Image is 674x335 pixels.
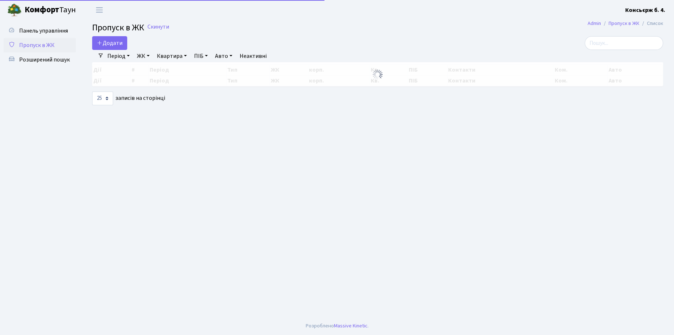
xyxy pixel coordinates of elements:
b: Комфорт [25,4,59,16]
span: Таун [25,4,76,16]
select: записів на сторінці [92,92,113,105]
a: Admin [588,20,601,27]
a: Додати [92,36,127,50]
a: ПІБ [191,50,211,62]
input: Пошук... [585,36,663,50]
a: Квартира [154,50,190,62]
li: Список [639,20,663,27]
a: Неактивні [237,50,270,62]
a: Авто [212,50,235,62]
a: Період [104,50,133,62]
img: Обробка... [372,69,383,80]
a: Massive Kinetic [334,322,368,330]
a: Розширений пошук [4,52,76,67]
span: Панель управління [19,27,68,35]
span: Розширений пошук [19,56,70,64]
span: Пропуск в ЖК [92,21,144,34]
a: Пропуск в ЖК [609,20,639,27]
span: Додати [97,39,123,47]
a: Панель управління [4,24,76,38]
span: Пропуск в ЖК [19,41,55,49]
button: Переключити навігацію [90,4,108,16]
div: Розроблено . [306,322,369,330]
a: ЖК [134,50,153,62]
a: Скинути [147,24,169,30]
a: Консьєрж б. 4. [625,6,665,14]
label: записів на сторінці [92,92,165,105]
a: Пропуск в ЖК [4,38,76,52]
nav: breadcrumb [577,16,674,31]
img: logo.png [7,3,22,17]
